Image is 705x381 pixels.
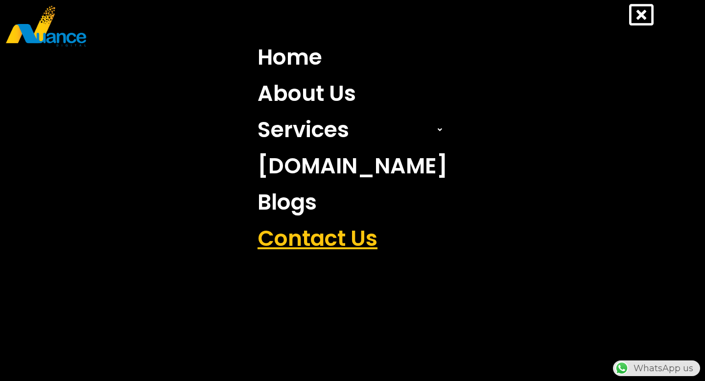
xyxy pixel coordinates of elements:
[250,184,455,220] a: Blogs
[250,148,455,184] a: [DOMAIN_NAME]
[250,39,455,75] a: Home
[5,5,348,48] a: nuance-qatar_logo
[250,112,455,148] a: Services
[614,360,630,376] img: WhatsApp
[250,75,455,112] a: About Us
[5,5,87,48] img: nuance-qatar_logo
[250,220,455,257] a: Contact Us
[613,360,700,376] div: WhatsApp us
[613,363,700,374] a: WhatsAppWhatsApp us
